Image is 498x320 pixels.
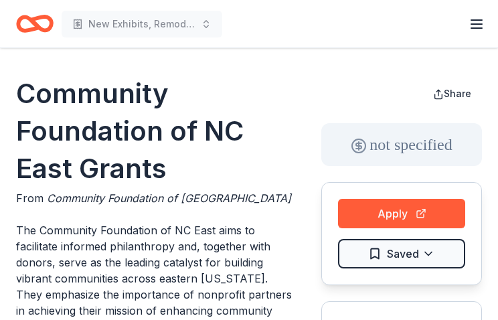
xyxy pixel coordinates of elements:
button: Saved [338,239,465,268]
div: not specified [321,123,482,166]
button: New Exhibits, Remodeling, & offering Site Visit Programs [62,11,222,37]
span: Share [444,88,471,99]
h1: Community Foundation of NC East Grants [16,75,295,187]
div: From [16,190,295,206]
span: Saved [387,245,419,262]
a: Home [16,8,54,39]
span: New Exhibits, Remodeling, & offering Site Visit Programs [88,16,195,32]
button: Apply [338,199,465,228]
button: Share [422,80,482,107]
span: Community Foundation of [GEOGRAPHIC_DATA] [47,191,291,205]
